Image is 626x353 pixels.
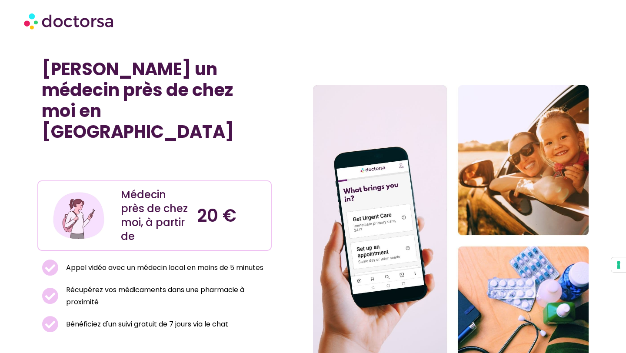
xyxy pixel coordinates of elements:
[52,189,106,243] img: Illustration depicting a young woman in a casual outfit, engaged with her smartphone. She has a p...
[42,161,267,172] iframe: Customer reviews powered by Trustpilot
[197,203,236,228] font: 20 €
[66,319,228,329] font: Bénéficiez d'un suivi gratuit de 7 jours via le chat
[42,151,172,161] iframe: Customer reviews powered by Trustpilot
[42,57,234,144] font: [PERSON_NAME] un médecin près de chez moi en [GEOGRAPHIC_DATA]
[121,187,188,243] font: Médecin près de chez moi, à partir de
[66,263,263,273] font: Appel vidéo avec un médecin local en moins de 5 minutes
[66,285,244,307] font: Récupérez vos médicaments dans une pharmacie à proximité
[611,257,626,272] button: Your consent preferences for tracking technologies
